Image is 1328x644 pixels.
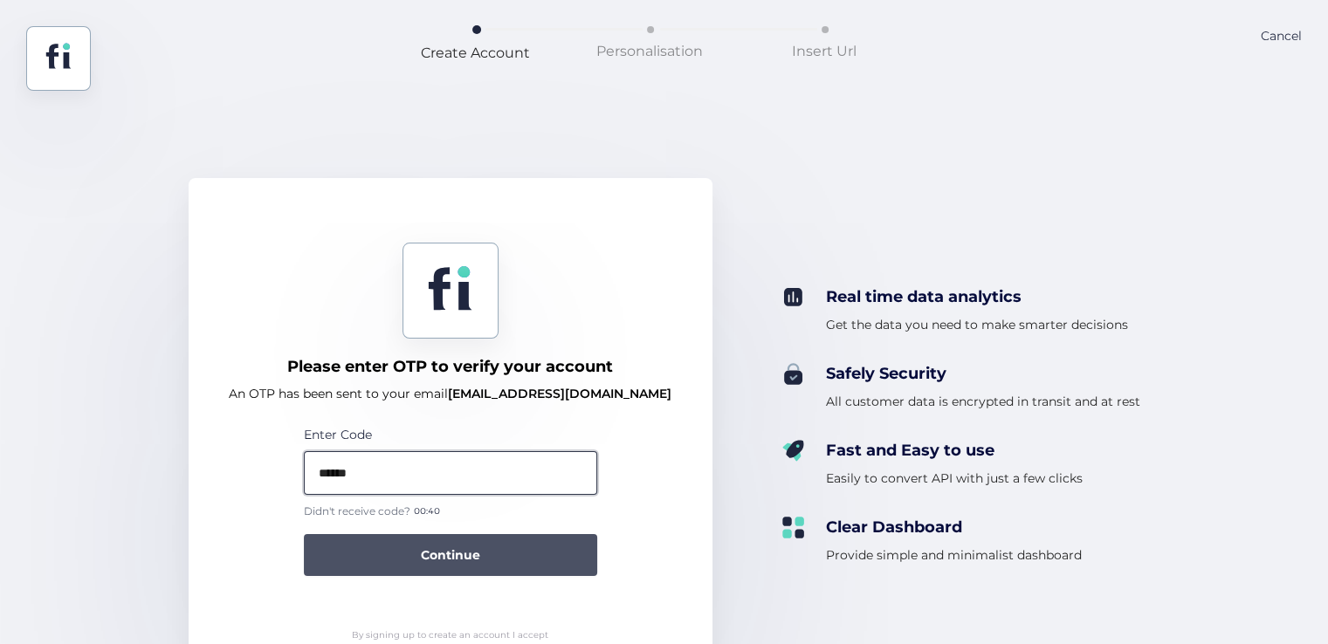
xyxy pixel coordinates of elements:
[826,468,1083,489] div: Easily to convert API with just a few clicks
[304,425,597,444] div: Enter Code
[421,545,480,565] span: Continue
[596,40,703,62] div: Personalisation
[826,286,1128,307] div: Real time data analytics
[287,356,613,377] div: Please enter OTP to verify your account
[304,504,597,520] div: Didn't receive code?
[229,383,671,404] div: An OTP has been sent to your email
[826,440,1083,461] div: Fast and Easy to use
[448,386,671,401] span: [EMAIL_ADDRESS][DOMAIN_NAME]
[826,391,1140,412] div: All customer data is encrypted in transit and at rest
[826,314,1128,335] div: Get the data you need to make smarter decisions
[792,40,857,62] div: Insert Url
[826,545,1082,565] div: Provide simple and minimalist dashboard
[304,534,597,576] button: Continue
[826,363,1140,384] div: Safely Security
[421,42,530,64] div: Create Account
[1261,26,1302,91] div: Cancel
[826,517,1082,538] div: Clear Dashboard
[414,504,440,518] span: 00:40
